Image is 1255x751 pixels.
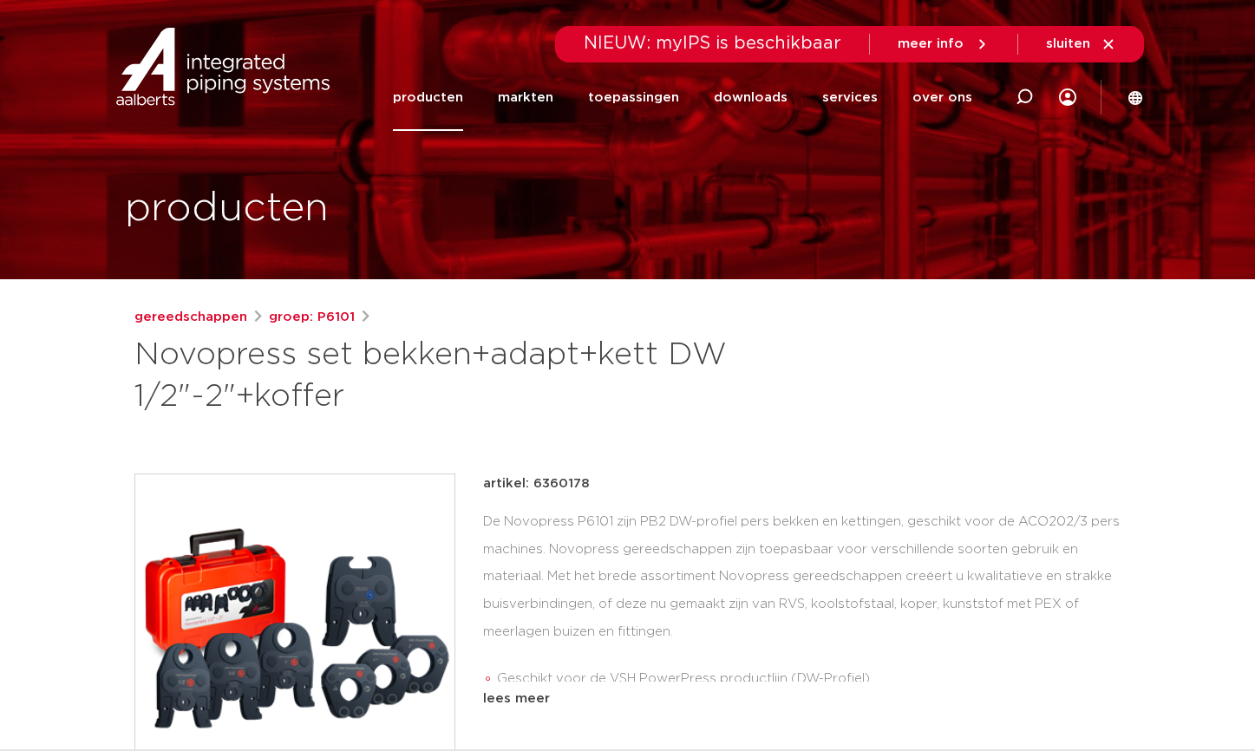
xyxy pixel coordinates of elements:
a: markten [498,64,553,131]
a: gereedschappen [134,307,247,328]
span: sluiten [1046,37,1090,50]
div: De Novopress P6101 zijn PB2 DW-profiel pers bekken en kettingen, geschikt voor de ACO202/3 pers m... [483,508,1121,682]
a: meer info [898,36,990,52]
a: groep: P6101 [269,307,355,328]
a: over ons [912,64,972,131]
a: sluiten [1046,36,1116,52]
a: downloads [714,64,788,131]
li: Geschikt voor de VSH PowerPress productlijn (DW-Profiel) [497,665,1121,693]
span: meer info [898,37,964,50]
a: producten [393,64,463,131]
a: toepassingen [588,64,679,131]
h1: producten [125,181,329,237]
div: lees meer [483,689,1121,709]
h1: Novopress set bekken+adapt+kett DW 1/2"-2"+koffer [134,335,786,418]
p: artikel: 6360178 [483,473,590,494]
nav: Menu [393,64,972,131]
a: services [822,64,878,131]
span: NIEUW: myIPS is beschikbaar [584,35,841,52]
